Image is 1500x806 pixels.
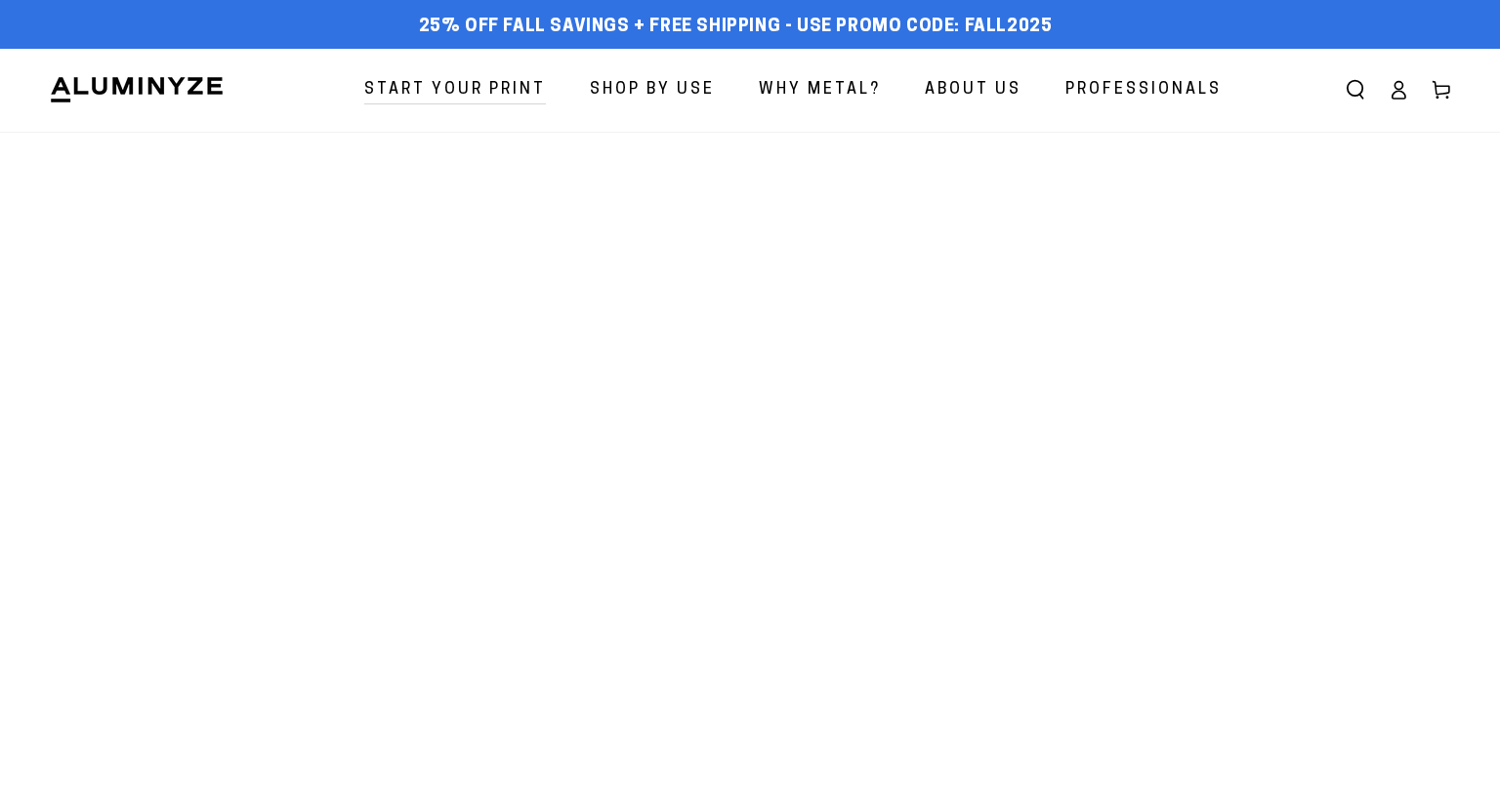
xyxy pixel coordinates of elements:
a: About Us [910,64,1036,116]
span: 25% off FALL Savings + Free Shipping - Use Promo Code: FALL2025 [419,17,1053,38]
summary: Search our site [1334,68,1377,111]
span: Shop By Use [590,76,715,104]
span: Professionals [1065,76,1222,104]
a: Shop By Use [575,64,729,116]
img: Aluminyze [49,75,225,104]
span: About Us [925,76,1021,104]
a: Start Your Print [350,64,561,116]
span: Start Your Print [364,76,546,104]
span: Why Metal? [759,76,881,104]
a: Professionals [1051,64,1236,116]
a: Why Metal? [744,64,896,116]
